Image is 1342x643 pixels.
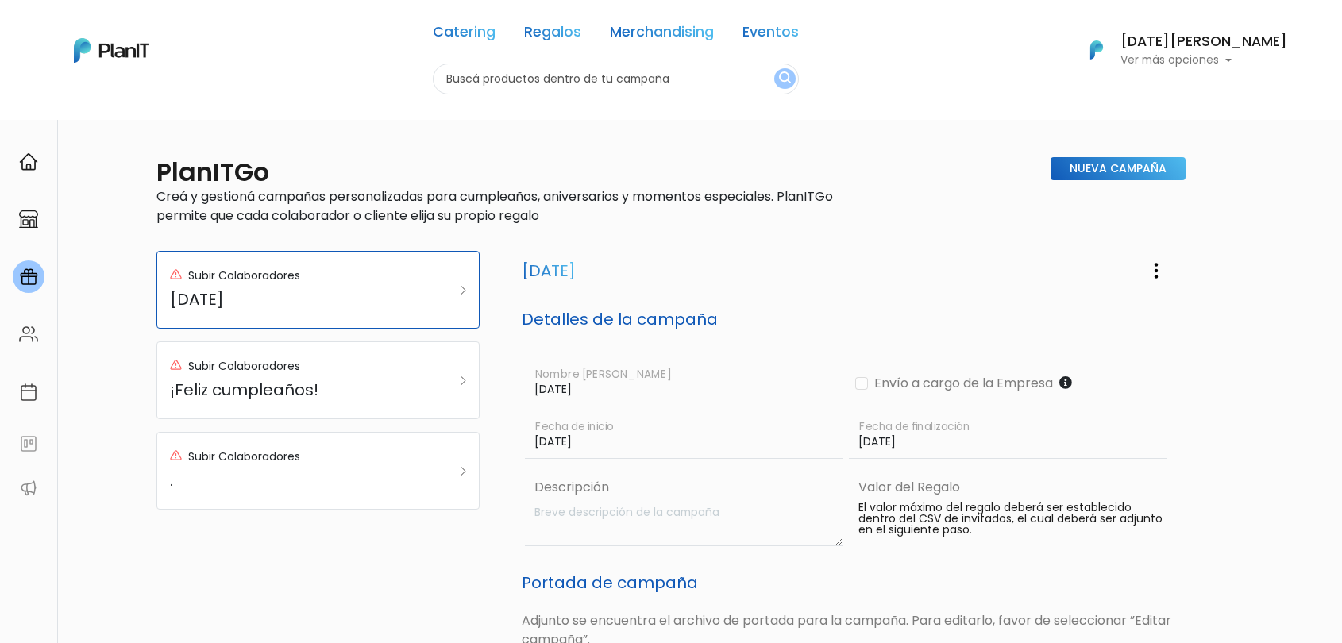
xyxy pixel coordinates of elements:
[779,71,791,87] img: search_button-432b6d5273f82d61273b3651a40e1bd1b912527efae98b1b7a1b2c0702e16a8d.svg
[525,413,843,459] input: Fecha de inicio
[868,374,1053,393] label: Envío a cargo de la Empresa
[858,478,960,497] label: Valor del Regalo
[170,268,182,280] img: red_alert-6692e104a25ef3cab186d5182d64a52303bc48961756e84929ebdd7d06494120.svg
[742,25,799,44] a: Eventos
[170,359,182,371] img: red_alert-6692e104a25ef3cab186d5182d64a52303bc48961756e84929ebdd7d06494120.svg
[849,413,1167,459] input: Fecha de finalización
[156,341,480,419] a: Subir Colaboradores ¡Feliz cumpleaños!
[170,449,182,461] img: red_alert-6692e104a25ef3cab186d5182d64a52303bc48961756e84929ebdd7d06494120.svg
[19,268,38,287] img: campaigns-02234683943229c281be62815700db0a1741e53638e28bf9629b52c665b00959.svg
[19,325,38,344] img: people-662611757002400ad9ed0e3c099ab2801c6687ba6c219adb57efc949bc21e19d.svg
[461,376,466,385] img: arrow_right-9280cc79ecefa84298781467ce90b80af3baf8c02d32ced3b0099fbab38e4a3c.svg
[156,157,269,187] h2: PlanITGo
[1147,261,1166,280] img: three-dots-vertical-1c7d3df731e7ea6fb33cf85414993855b8c0a129241e2961993354d720c67b51.svg
[1079,33,1114,67] img: PlanIt Logo
[188,268,300,284] p: Subir Colaboradores
[522,261,576,280] h3: [DATE]
[610,25,714,44] a: Merchandising
[19,383,38,402] img: calendar-87d922413cdce8b2cf7b7f5f62616a5cf9e4887200fb71536465627b3292af00.svg
[188,449,300,465] p: Subir Colaboradores
[522,573,1176,592] h5: Portada de campaña
[1120,55,1287,66] p: Ver más opciones
[19,434,38,453] img: feedback-78b5a0c8f98aac82b08bfc38622c3050aee476f2c9584af64705fc4e61158814.svg
[156,432,480,510] a: Subir Colaboradores .
[156,251,480,329] a: Subir Colaboradores [DATE]
[433,64,799,94] input: Buscá productos dentro de tu campaña
[524,25,581,44] a: Regalos
[19,210,38,229] img: marketplace-4ceaa7011d94191e9ded77b95e3339b90024bf715f7c57f8cf31f2d8c509eaba.svg
[858,502,1167,536] p: El valor máximo del regalo deberá ser establecido dentro del CSV de invitados, el cual deberá ser...
[1070,29,1287,71] button: PlanIt Logo [DATE][PERSON_NAME] Ver más opciones
[522,310,1176,329] h5: Detalles de la campaña
[170,380,422,399] h5: ¡Feliz cumpleaños!
[1120,35,1287,49] h6: [DATE][PERSON_NAME]
[156,187,843,225] p: Creá y gestioná campañas personalizadas para cumpleaños, aniversarios y momentos especiales. Plan...
[19,479,38,498] img: partners-52edf745621dab592f3b2c58e3bca9d71375a7ef29c3b500c9f145b62cc070d4.svg
[170,290,422,309] h5: [DATE]
[1051,157,1186,180] a: Nueva Campaña
[461,467,466,476] img: arrow_right-9280cc79ecefa84298781467ce90b80af3baf8c02d32ced3b0099fbab38e4a3c.svg
[188,358,300,375] p: Subir Colaboradores
[461,286,466,295] img: arrow_right-9280cc79ecefa84298781467ce90b80af3baf8c02d32ced3b0099fbab38e4a3c.svg
[433,25,496,44] a: Catering
[170,471,422,490] h5: .
[525,360,843,406] input: Nombre de Campaña
[19,152,38,171] img: home-e721727adea9d79c4d83392d1f703f7f8bce08238fde08b1acbfd93340b81755.svg
[74,38,149,63] img: PlanIt Logo
[528,478,843,497] label: Descripción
